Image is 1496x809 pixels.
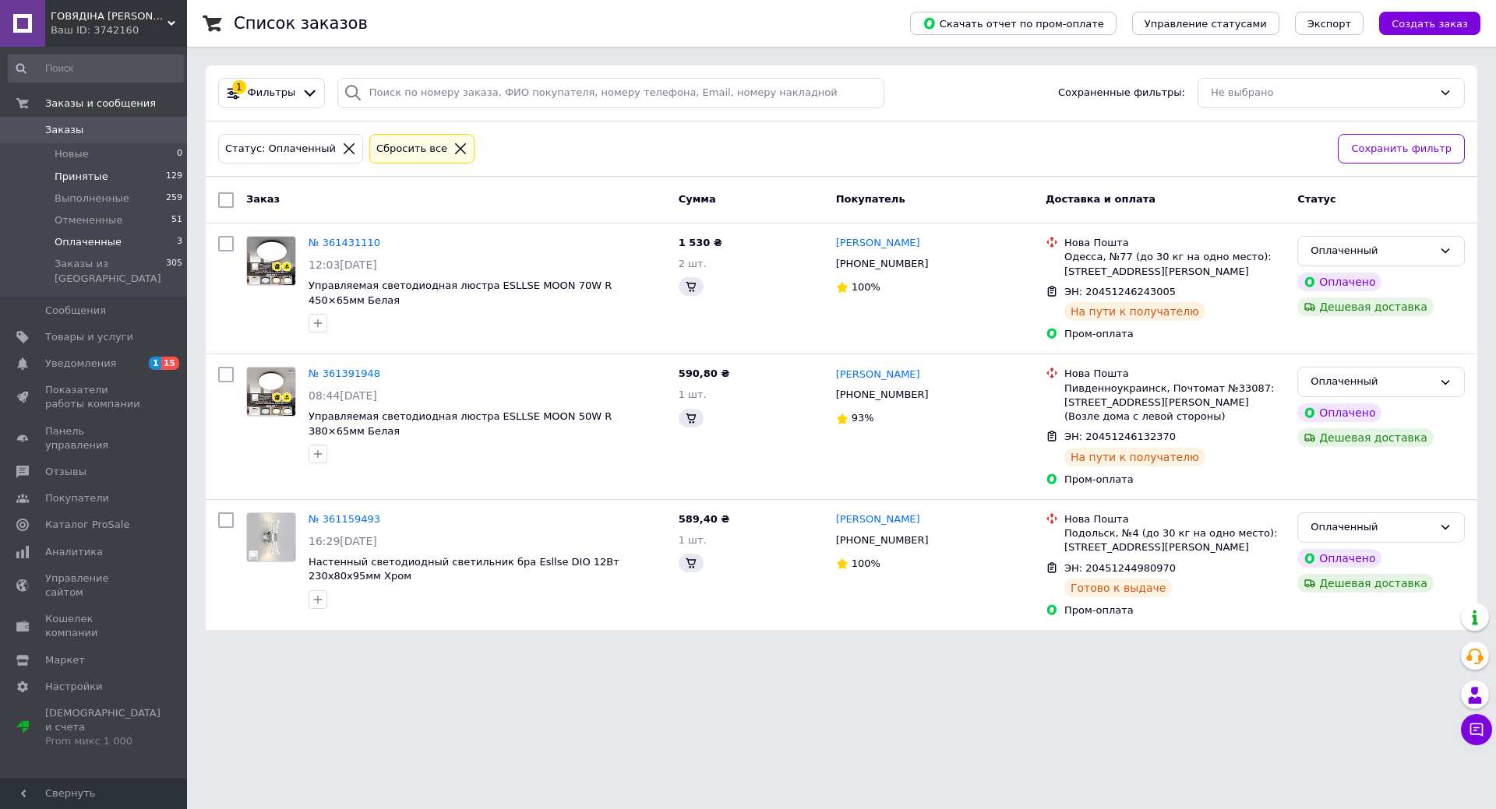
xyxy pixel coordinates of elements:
[923,16,1104,30] span: Скачать отчет по пром-оплате
[309,389,377,402] span: 08:44[DATE]
[45,424,144,452] span: Панель управления
[1064,448,1205,466] div: На пути к получателю
[1392,18,1468,30] span: Создать заказ
[833,254,932,274] div: [PHONE_NUMBER]
[45,612,144,640] span: Кошелек компании
[1145,18,1267,30] span: Управление статусами
[1311,519,1433,536] div: Оплаченный
[309,535,377,547] span: 16:29[DATE]
[852,412,874,424] span: 93%
[234,14,368,33] h1: Список заказов
[45,680,102,694] span: Настройки
[1064,603,1285,617] div: Пром-оплата
[149,357,161,370] span: 1
[1064,250,1285,278] div: Одесса, №77 (до 30 кг на одно место): [STREET_ADDRESS][PERSON_NAME]
[8,55,184,83] input: Поиск
[232,80,246,94] div: 1
[679,258,707,269] span: 2 шт.
[1132,12,1279,35] button: Управление статусами
[1046,193,1156,205] span: Доставка и оплата
[1058,86,1185,100] span: Сохраненные фильтры:
[1064,382,1285,424] div: Пивденноукраинск, Почтомат №33087: [STREET_ADDRESS][PERSON_NAME] (Возле дома с левой стороны)
[836,236,920,251] a: [PERSON_NAME]
[1064,367,1285,381] div: Нова Пошта
[1297,403,1381,422] div: Оплачено
[51,9,168,23] span: ГОВЯДІНА ІВАННА ІВАНІВНА ФОП
[1364,17,1480,29] a: Создать заказ
[309,368,380,379] a: № 361391948
[309,513,380,525] a: № 361159493
[55,170,108,184] span: Принятые
[51,23,187,37] div: Ваш ID: 3742160
[45,357,116,371] span: Уведомления
[177,147,182,161] span: 0
[45,734,161,748] div: Prom микс 1 000
[679,237,722,248] span: 1 530 ₴
[246,193,280,205] span: Заказ
[1379,12,1480,35] button: Создать заказ
[246,512,296,562] a: Фото товару
[45,465,86,479] span: Отзывы
[852,558,880,569] span: 100%
[1311,243,1433,259] div: Оплаченный
[171,213,182,227] span: 51
[852,281,880,293] span: 100%
[1064,473,1285,487] div: Пром-оплата
[45,572,144,600] span: Управление сайтом
[222,141,339,157] div: Статус: Оплаченный
[1064,579,1172,597] div: Готово к выдаче
[1295,12,1364,35] button: Экспорт
[247,368,295,416] img: Фото товару
[246,367,296,417] a: Фото товару
[1211,85,1433,101] div: Не выбрано
[836,193,905,205] span: Покупатель
[679,534,707,546] span: 1 шт.
[309,280,612,306] span: Управляемая светодиодная люстра ESLLSE MOON 70W R 450×65мм Белая
[1297,297,1434,316] div: Дешевая доставка
[1064,512,1285,526] div: Нова Пошта
[836,368,920,382] a: [PERSON_NAME]
[1461,714,1492,745] button: Чат с покупателем
[1297,549,1381,568] div: Оплачено
[45,518,129,532] span: Каталог ProSale
[309,237,380,248] a: № 361431110
[55,235,122,249] span: Оплаченные
[246,236,296,286] a: Фото товару
[177,235,182,249] span: 3
[45,491,109,505] span: Покупатели
[45,123,83,137] span: Заказы
[248,86,296,100] span: Фильтры
[247,237,295,285] img: Фото товару
[55,147,89,161] span: Новые
[1297,428,1434,447] div: Дешевая доставка
[55,192,129,206] span: Выполненные
[1064,236,1285,250] div: Нова Пошта
[1064,327,1285,341] div: Пром-оплата
[45,653,85,667] span: Маркет
[309,410,612,437] a: Управляемая светодиодная люстра ESLLSE MOON 50W R 380×65мм Белая
[836,512,920,527] a: [PERSON_NAME]
[679,193,716,205] span: Сумма
[679,389,707,400] span: 1 шт.
[309,556,619,582] a: Настенный светодиодный светильник бра Esllse DIO 12Вт 230х80х95мм Хром
[1297,193,1336,205] span: Статус
[1297,574,1434,593] div: Дешевая доставка
[45,304,106,318] span: Сообщения
[161,357,179,370] span: 15
[679,368,730,379] span: 590,80 ₴
[55,213,122,227] span: Отмененные
[1307,18,1351,30] span: Экспорт
[1311,374,1433,390] div: Оплаченный
[679,513,730,525] span: 589,40 ₴
[1338,134,1465,164] button: Сохранить фильтр
[45,330,133,344] span: Товары и услуги
[833,530,932,550] div: [PHONE_NUMBER]
[1351,141,1452,157] span: Сохранить фильтр
[45,706,161,749] span: [DEMOGRAPHIC_DATA] и счета
[45,383,144,411] span: Показатели работы компании
[337,78,884,108] input: Поиск по номеру заказа, ФИО покупателя, номеру телефона, Email, номеру накладной
[166,192,182,206] span: 259
[910,12,1117,35] button: Скачать отчет по пром-оплате
[373,141,450,157] div: Сбросить все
